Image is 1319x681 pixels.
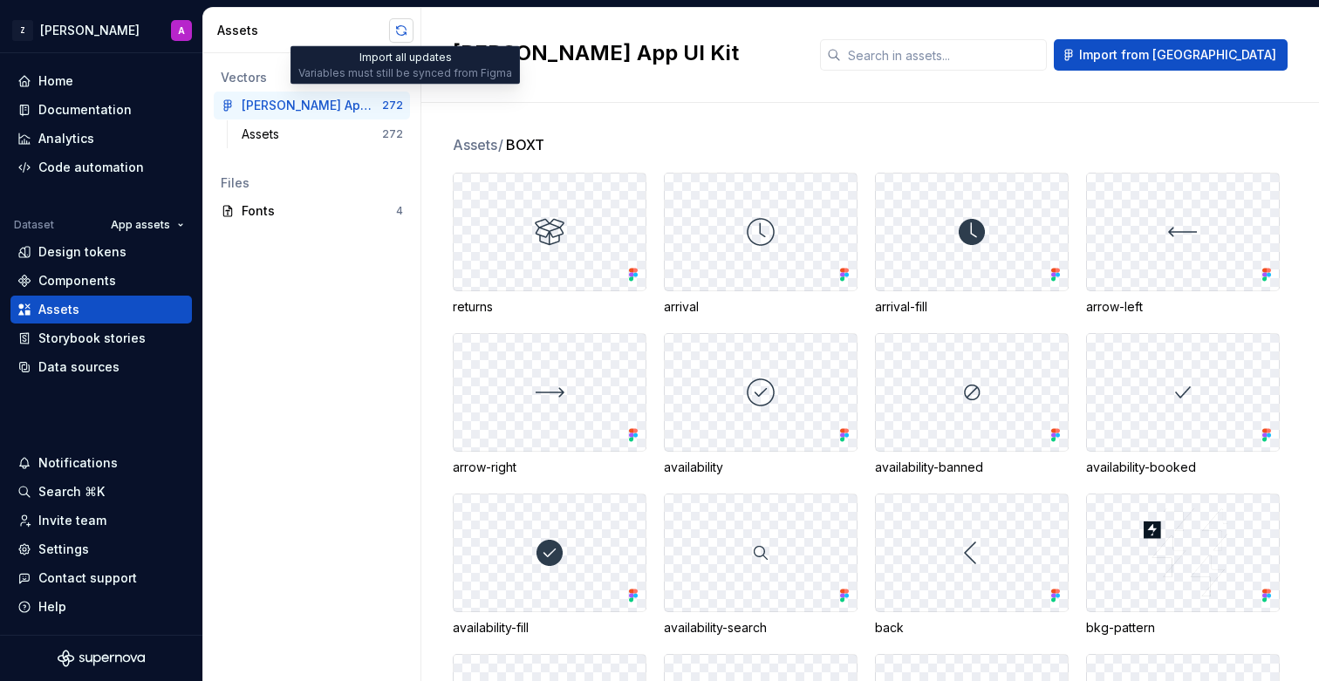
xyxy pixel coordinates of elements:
a: Components [10,267,192,295]
div: [PERSON_NAME] [40,22,140,39]
span: App assets [111,218,170,232]
div: availability-banned [875,459,1069,476]
div: Home [38,72,73,90]
a: Assets [10,296,192,323]
a: Design tokens [10,238,192,266]
div: Dataset [14,218,54,232]
a: [PERSON_NAME] App UI Kit272 [214,92,410,119]
div: Help [38,598,66,616]
input: Search in assets... [841,39,1047,71]
a: Invite team [10,507,192,535]
a: Code automation [10,153,192,181]
button: Contact support [10,564,192,592]
div: Settings [38,541,89,558]
div: arrival [664,298,858,316]
button: Z[PERSON_NAME]A [3,11,199,49]
div: returns [453,298,646,316]
div: arrival-fill [875,298,1069,316]
span: Import from [GEOGRAPHIC_DATA] [1079,46,1276,64]
a: Home [10,67,192,95]
div: Assets [242,126,286,143]
div: Import all updates [290,46,520,85]
div: arrow-left [1086,298,1280,316]
div: availability-booked [1086,459,1280,476]
div: Code automation [38,159,144,176]
div: Notifications [38,454,118,472]
div: back [875,619,1069,637]
div: availability [664,459,858,476]
span: BOXT [506,134,544,155]
div: availability-search [664,619,858,637]
div: Fonts [242,202,396,220]
button: Notifications [10,449,192,477]
a: Assets272 [235,120,410,148]
div: [PERSON_NAME] App UI Kit [242,97,372,114]
div: 272 [382,99,403,112]
span: / [498,136,503,153]
div: Variables must still be synced from Figma [298,66,512,80]
div: Design tokens [38,243,126,261]
h2: [PERSON_NAME] App UI Kit [453,39,799,67]
a: Documentation [10,96,192,124]
div: Contact support [38,569,137,587]
button: Search ⌘K [10,478,192,506]
svg: Supernova Logo [58,650,145,667]
div: availability-fill [453,619,646,637]
div: Invite team [38,512,106,529]
div: Documentation [38,101,132,119]
div: Assets [217,22,389,39]
div: bkg-pattern [1086,619,1280,637]
a: Data sources [10,353,192,381]
div: Z [12,20,33,41]
a: Analytics [10,125,192,153]
div: Data sources [38,358,120,376]
div: Analytics [38,130,94,147]
div: 272 [382,127,403,141]
button: Help [10,593,192,621]
div: 4 [396,204,403,218]
div: arrow-right [453,459,646,476]
a: Fonts4 [214,197,410,225]
div: A [178,24,185,37]
a: Settings [10,535,192,563]
div: Components [38,272,116,289]
span: Assets [453,134,504,155]
button: App assets [103,213,192,237]
div: Storybook stories [38,330,146,347]
div: Search ⌘K [38,483,105,501]
button: Import from [GEOGRAPHIC_DATA] [1054,39,1288,71]
a: Storybook stories [10,324,192,352]
div: Assets [38,301,79,318]
div: Vectors [221,69,403,86]
div: Files [221,174,403,192]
